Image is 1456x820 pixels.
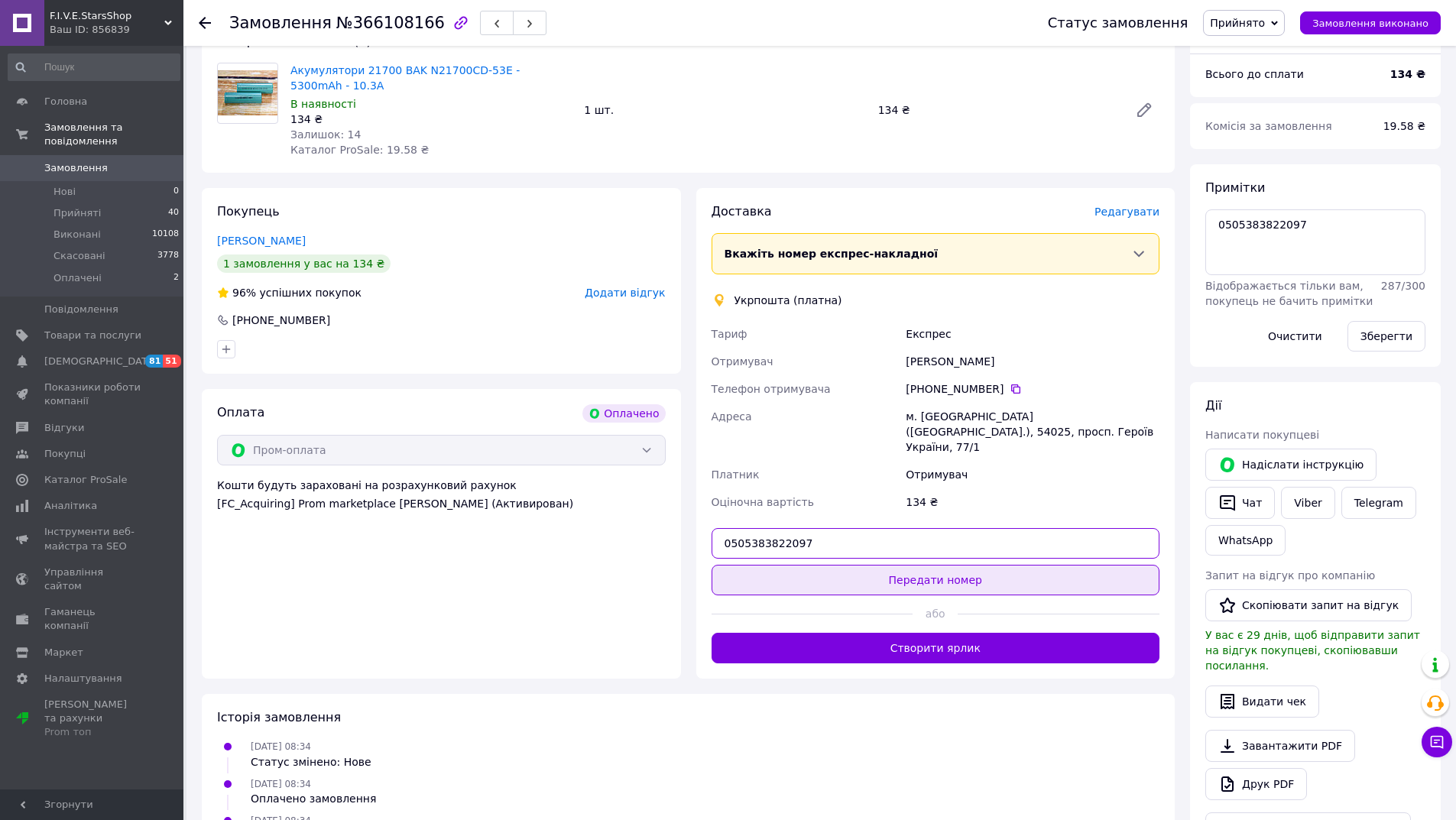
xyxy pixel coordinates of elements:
div: Кошти будуть зараховані на розрахунковий рахунок [217,478,666,511]
b: 134 ₴ [1390,68,1425,80]
span: Головна [44,95,87,109]
span: 19.58 ₴ [1383,120,1425,132]
span: Телефон отримувача [712,383,831,395]
span: Оплата [217,405,264,420]
a: Telegram [1341,487,1416,519]
button: Надіслати інструкцію [1205,449,1377,481]
div: Повернутися назад [199,15,211,31]
div: Отримувач [903,461,1163,488]
span: 40 [168,206,179,220]
span: 96% [232,287,256,299]
span: Запит на відгук про компанію [1205,569,1375,582]
span: 81 [145,355,163,368]
div: Експрес [903,320,1163,348]
div: 134 ₴ [290,112,572,127]
span: Маркет [44,646,83,660]
a: Завантажити PDF [1205,730,1355,762]
span: Налаштування [44,672,122,685]
span: Оплачені [54,271,102,285]
button: Зберегти [1347,321,1425,352]
span: Відображається тільки вам, покупець не бачить примітки [1205,280,1373,307]
span: Отримувач [712,355,773,368]
input: Пошук [8,53,180,81]
div: Статус змінено: Нове [251,754,371,770]
span: F.I.V.E.StarsShop [50,9,164,23]
button: Скопіювати запит на відгук [1205,589,1412,621]
span: Дії [1205,398,1221,413]
div: 134 ₴ [903,488,1163,516]
span: Товари та послуги [44,329,141,342]
span: Прийнято [1210,17,1265,29]
span: Додати відгук [585,287,665,299]
span: Показники роботи компанії [44,381,141,408]
span: 287 / 300 [1381,280,1425,292]
div: успішних покупок [217,285,362,300]
span: 10108 [152,228,179,241]
span: Каталог ProSale [44,473,127,487]
span: 3778 [157,249,179,263]
div: [PHONE_NUMBER] [906,381,1159,397]
button: Чат з покупцем [1422,727,1452,757]
img: Акумулятори 21700 BAK N21700CD-53E - 5300mAh - 10.3A [218,70,277,115]
div: Ваш ID: 856839 [50,23,183,37]
span: Прийняті [54,206,101,220]
span: Повідомлення [44,303,118,316]
span: Товари в замовленні (1) [217,34,371,48]
div: [PHONE_NUMBER] [231,313,332,328]
a: Друк PDF [1205,768,1307,800]
span: Написати покупцеві [1205,429,1319,441]
button: Видати чек [1205,685,1319,718]
div: м. [GEOGRAPHIC_DATA] ([GEOGRAPHIC_DATA].), 54025, просп. Героїв України, 77/1 [903,403,1163,461]
span: [PERSON_NAME] та рахунки [44,698,141,740]
span: 51 [163,355,180,368]
span: Вкажіть номер експрес-накладної [725,248,939,260]
span: Платник [712,468,760,481]
span: Адреса [712,410,752,423]
span: №366108166 [336,14,445,32]
a: Редагувати [1129,95,1159,125]
a: [PERSON_NAME] [217,235,306,247]
div: Статус замовлення [1048,15,1188,31]
textarea: 0505383822097 [1205,209,1425,275]
span: Покупець [217,204,280,219]
div: Prom топ [44,725,141,739]
span: 0 [173,185,179,199]
span: Доставка [712,204,772,219]
span: або [913,606,958,621]
button: Очистити [1255,321,1335,352]
div: 1 замовлення у вас на 134 ₴ [217,254,391,273]
span: [DATE] 08:34 [251,779,311,789]
span: Залишок: 14 [290,128,361,141]
span: Нові [54,185,76,199]
button: Замовлення виконано [1300,11,1441,34]
span: 2 [173,271,179,285]
span: Відгуки [44,421,84,435]
span: Аналітика [44,499,97,513]
span: Тариф [712,328,747,340]
a: WhatsApp [1205,525,1286,556]
div: Оплачено [582,404,665,423]
span: Замовлення та повідомлення [44,121,183,148]
span: Каталог ProSale: 19.58 ₴ [290,144,429,156]
div: Оплачено замовлення [251,791,376,806]
span: Оціночна вартість [712,496,814,508]
span: Примітки [1205,180,1265,195]
span: Покупці [44,447,86,461]
span: Комісія за замовлення [1205,120,1332,132]
span: Замовлення [44,161,108,175]
span: [DATE] 08:34 [251,741,311,752]
button: Передати номер [712,565,1160,595]
span: Замовлення [229,14,332,32]
span: У вас є 29 днів, щоб відправити запит на відгук покупцеві, скопіювавши посилання. [1205,629,1420,672]
span: Гаманець компанії [44,605,141,633]
input: Номер експрес-накладної [712,528,1160,559]
div: 134 ₴ [872,99,1123,121]
span: Всього до сплати [1205,68,1304,80]
div: [FC_Acquiring] Prom marketplace [PERSON_NAME] (Активирован) [217,496,666,511]
div: [PERSON_NAME] [903,348,1163,375]
a: Акумулятори 21700 BAK N21700CD-53E - 5300mAh - 10.3A [290,64,520,92]
span: Редагувати [1094,206,1159,218]
button: Чат [1205,487,1275,519]
span: [DEMOGRAPHIC_DATA] [44,355,157,368]
span: Замовлення виконано [1312,18,1428,29]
